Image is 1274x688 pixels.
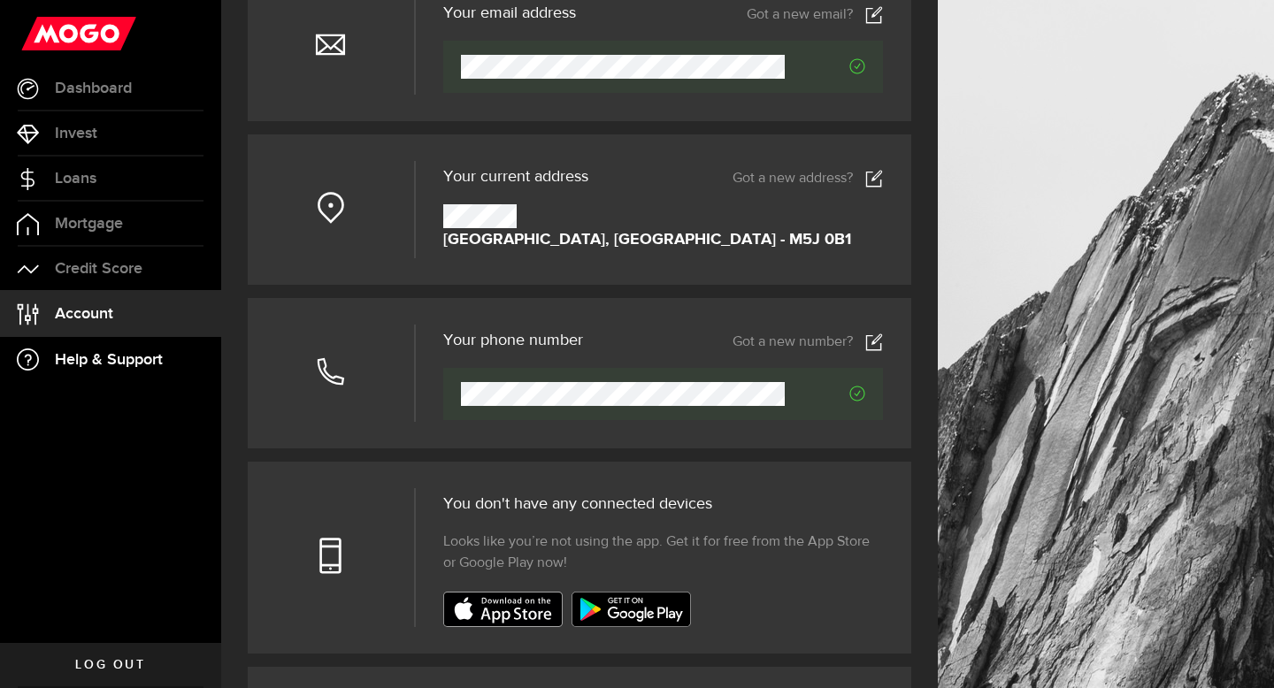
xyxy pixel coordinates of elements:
[443,496,712,512] span: You don't have any connected devices
[785,386,865,401] span: Verified
[75,659,145,671] span: Log out
[55,80,132,96] span: Dashboard
[55,126,97,141] span: Invest
[443,228,851,252] strong: [GEOGRAPHIC_DATA], [GEOGRAPHIC_DATA] - M5J 0B1
[443,592,563,627] img: badge-app-store.svg
[55,171,96,187] span: Loans
[785,58,865,74] span: Verified
[443,169,588,185] span: Your current address
[733,170,883,187] a: Got a new address?
[55,352,163,368] span: Help & Support
[443,333,583,348] h3: Your phone number
[55,261,142,277] span: Credit Score
[747,6,883,24] a: Got a new email?
[443,5,576,21] h3: Your email address
[572,592,691,627] img: badge-google-play.svg
[55,216,123,232] span: Mortgage
[55,306,113,322] span: Account
[443,531,883,574] span: Looks like you’re not using the app. Get it for free from the App Store or Google Play now!
[733,333,883,351] a: Got a new number?
[14,7,67,60] button: Open LiveChat chat widget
